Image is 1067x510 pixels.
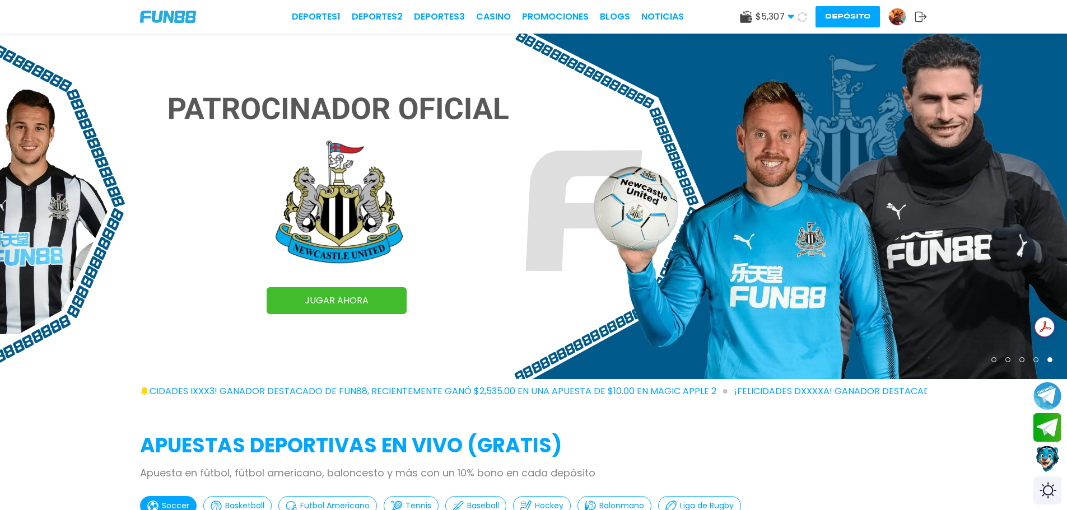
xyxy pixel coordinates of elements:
a: Avatar [888,8,915,26]
a: Promociones [522,10,589,24]
h2: APUESTAS DEPORTIVAS EN VIVO (gratis) [140,431,927,461]
a: JUGAR AHORA [267,287,407,314]
button: Contact customer service [1033,445,1061,474]
a: BLOGS [600,10,630,24]
span: $ 5,307 [756,10,794,24]
a: NOTICIAS [641,10,684,24]
a: CASINO [476,10,511,24]
div: Switch theme [1033,476,1061,504]
button: Join telegram channel [1033,381,1061,410]
button: Join telegram [1033,413,1061,442]
a: Deportes1 [292,10,341,24]
img: Company Logo [140,11,196,23]
span: ¡FELICIDADES ixxx3! GANADOR DESTACADO DE FUN88, RECIENTEMENTE GANÓ $2,535.00 EN UNA APUESTA DE $1... [131,385,728,398]
a: Deportes3 [414,10,465,24]
p: Apuesta en fútbol, fútbol americano, baloncesto y más con un 10% bono en cada depósito [140,465,927,480]
button: Depósito [816,6,880,27]
a: Deportes2 [352,10,403,24]
img: Avatar [889,8,906,25]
